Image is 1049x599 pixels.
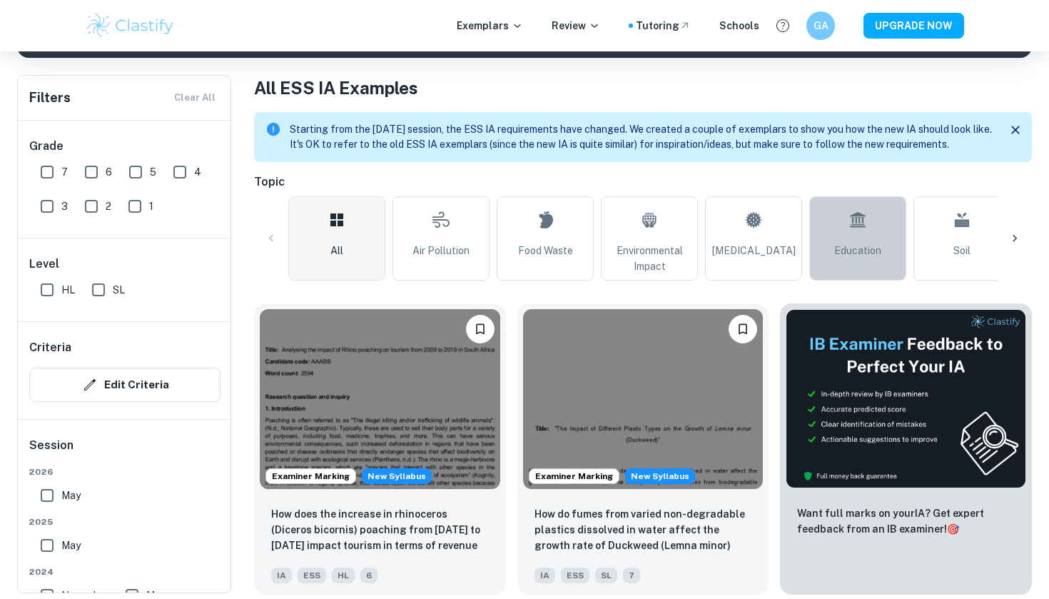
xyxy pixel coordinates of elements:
div: Starting from the May 2026 session, the ESS IA requirements have changed. We created this exempla... [625,468,695,484]
h6: Criteria [29,339,71,356]
p: Starting from the [DATE] session, the ESS IA requirements have changed. We created a couple of ex... [290,122,993,152]
img: Thumbnail [786,309,1026,488]
span: May [61,538,81,553]
span: Examiner Marking [266,470,355,483]
button: UPGRADE NOW [863,13,964,39]
h1: All ESS IA Examples [254,75,1032,101]
img: Clastify logo [85,11,176,40]
span: 1 [149,198,153,214]
span: HL [61,282,75,298]
span: Education [834,243,881,258]
span: 2026 [29,465,221,478]
span: 7 [623,568,640,583]
span: ESS [298,568,326,583]
span: 4 [194,164,201,180]
span: 🎯 [947,523,959,535]
span: SL [595,568,617,583]
h6: Filters [29,88,71,108]
p: Review [552,18,600,34]
span: HL [332,568,355,583]
a: Schools [719,18,759,34]
span: Soil [953,243,971,258]
button: Edit Criteria [29,368,221,402]
span: 7 [61,164,68,180]
span: May [61,488,81,503]
a: Tutoring [636,18,691,34]
span: 2024 [29,565,221,578]
a: Examiner MarkingStarting from the May 2026 session, the ESS IA requirements have changed. We crea... [517,303,769,595]
span: [MEDICAL_DATA] [712,243,796,258]
span: Environmental Impact [607,243,691,274]
button: Close [1005,119,1026,141]
span: New Syllabus [625,468,695,484]
button: Bookmark [466,315,495,343]
span: SL [113,282,125,298]
span: All [330,243,343,258]
a: ThumbnailWant full marks on yourIA? Get expert feedback from an IB examiner! [780,303,1032,595]
h6: Grade [29,138,221,155]
p: How do fumes from varied non-degradable plastics dissolved in water affect the growth rate of Duc... [534,506,752,555]
img: ESS IA example thumbnail: How does the increase in rhinoceros (Dic [260,309,500,489]
span: IA [271,568,292,583]
span: Food Waste [518,243,573,258]
span: ESS [561,568,589,583]
h6: Session [29,437,221,465]
span: IA [534,568,555,583]
span: Examiner Marking [529,470,619,483]
button: Help and Feedback [771,14,795,38]
button: Bookmark [729,315,757,343]
span: 6 [360,568,377,583]
h6: Level [29,256,221,273]
span: 2 [106,198,111,214]
div: Starting from the May 2026 session, the ESS IA requirements have changed. We created this exempla... [362,468,432,484]
span: 3 [61,198,68,214]
span: New Syllabus [362,468,432,484]
p: How does the increase in rhinoceros (Diceros bicornis) poaching from 2011 to 2021 impact tourism ... [271,506,489,555]
button: GA [806,11,835,40]
p: Want full marks on your IA ? Get expert feedback from an IB examiner! [797,505,1015,537]
span: 6 [106,164,112,180]
img: ESS IA example thumbnail: How do fumes from varied non-degradable [523,309,764,489]
span: 5 [150,164,156,180]
h6: GA [813,18,829,34]
span: 2025 [29,515,221,528]
a: Examiner MarkingStarting from the May 2026 session, the ESS IA requirements have changed. We crea... [254,303,506,595]
h6: Topic [254,173,1032,191]
span: Air Pollution [412,243,470,258]
p: Exemplars [457,18,523,34]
